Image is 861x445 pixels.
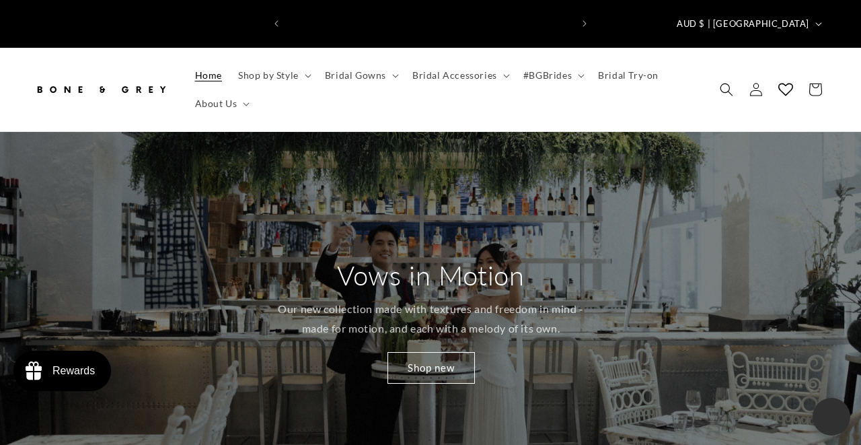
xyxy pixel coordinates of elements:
[238,69,299,81] span: Shop by Style
[325,69,386,81] span: Bridal Gowns
[412,69,497,81] span: Bridal Accessories
[187,90,256,118] summary: About Us
[195,69,222,81] span: Home
[570,11,599,36] button: Next announcement
[677,18,809,31] span: AUD $ | [GEOGRAPHIC_DATA]
[187,61,230,90] a: Home
[34,75,168,104] img: Bone and Grey Bridal
[598,69,659,81] span: Bridal Try-on
[195,98,237,110] span: About Us
[523,69,572,81] span: #BGBrides
[262,11,291,36] button: Previous announcement
[590,61,667,90] a: Bridal Try-on
[317,61,404,90] summary: Bridal Gowns
[387,351,474,383] a: Shop new
[404,61,515,90] summary: Bridal Accessories
[52,365,95,377] div: Rewards
[337,258,524,293] h2: Vows in Motion
[669,11,827,36] button: AUD $ | [GEOGRAPHIC_DATA]
[271,300,591,339] p: Our new collection made with textures and freedom in mind - made for motion, and each with a melo...
[712,75,741,104] summary: Search
[813,398,850,436] button: Open chatbox
[515,61,590,90] summary: #BGBrides
[230,61,317,90] summary: Shop by Style
[29,69,174,109] a: Bone and Grey Bridal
